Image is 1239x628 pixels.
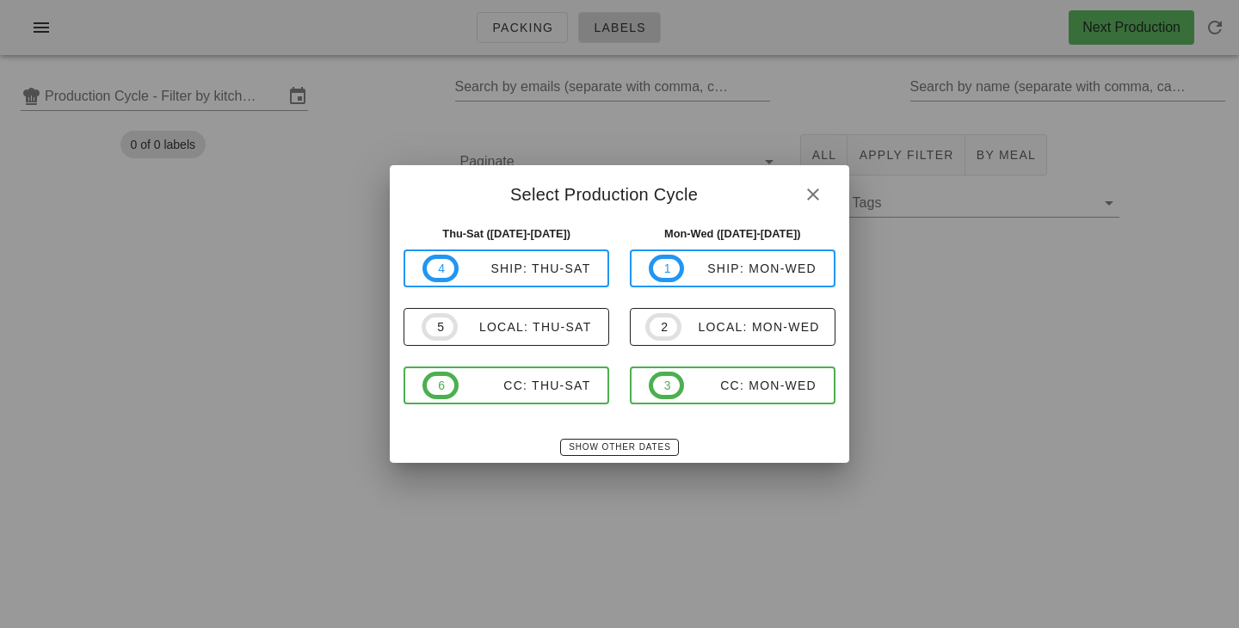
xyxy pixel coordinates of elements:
div: Select Production Cycle [390,165,848,219]
strong: Thu-Sat ([DATE]-[DATE]) [442,227,570,240]
span: Show Other Dates [568,442,670,452]
span: 6 [437,376,444,395]
span: 1 [663,259,670,278]
div: ship: Mon-Wed [684,262,817,275]
span: 3 [663,376,670,395]
div: local: Thu-Sat [458,320,592,334]
div: ship: Thu-Sat [459,262,591,275]
div: CC: Thu-Sat [459,379,591,392]
button: 5local: Thu-Sat [404,308,609,346]
span: 5 [436,317,443,336]
button: 2local: Mon-Wed [630,308,835,346]
button: 6CC: Thu-Sat [404,366,609,404]
strong: Mon-Wed ([DATE]-[DATE]) [664,227,801,240]
button: 1ship: Mon-Wed [630,249,835,287]
span: 2 [660,317,667,336]
button: 3CC: Mon-Wed [630,366,835,404]
button: Show Other Dates [560,439,678,456]
div: local: Mon-Wed [681,320,820,334]
div: CC: Mon-Wed [684,379,817,392]
span: 4 [437,259,444,278]
button: 4ship: Thu-Sat [404,249,609,287]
